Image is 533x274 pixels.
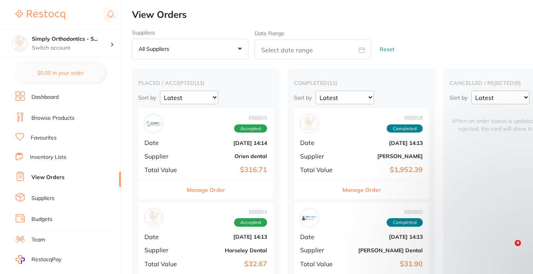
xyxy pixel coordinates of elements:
[300,246,339,253] span: Supplier
[294,94,312,101] p: Sort by
[31,114,75,122] a: Browse Products
[189,140,267,146] b: [DATE] 14:14
[342,181,381,199] button: Manage Order
[189,247,267,253] b: Horseley Dental
[294,79,429,86] h2: completed ( 11 )
[300,166,339,173] span: Total Value
[132,29,248,36] label: Suppliers
[234,218,267,227] span: Accepted
[138,94,156,101] p: Sort by
[144,260,183,267] span: Total Value
[31,93,59,101] a: Dashboard
[132,39,248,60] button: All suppliers
[255,30,285,36] label: Date Range
[302,116,317,131] img: Henry Schein Halas
[146,116,161,131] img: Orien dental
[16,6,65,24] a: Restocq Logo
[234,124,267,133] span: Accepted
[16,255,25,264] img: RestocqPay
[187,181,225,199] button: Manage Order
[144,233,183,240] span: Date
[300,139,339,146] span: Date
[189,260,267,268] b: $32.67
[139,45,172,52] p: All suppliers
[16,10,65,19] img: Restocq Logo
[144,246,183,253] span: Supplier
[300,153,339,160] span: Supplier
[12,36,28,51] img: Simply Orthodontics - Sunbury
[374,85,529,253] iframe: Intercom notifications message
[30,153,66,161] a: Inventory Lists
[144,166,183,173] span: Total Value
[300,260,339,267] span: Total Value
[16,255,61,264] a: RestocqPay
[345,140,423,146] b: [DATE] 14:13
[144,139,183,146] span: Date
[255,40,371,59] input: Select date range
[144,153,183,160] span: Supplier
[189,166,267,174] b: $316.71
[345,166,423,174] b: $1,952.39
[499,240,517,258] iframe: Intercom live chat
[189,153,267,159] b: Orien dental
[345,247,423,253] b: [PERSON_NAME] Dental
[234,209,267,215] span: # 88864
[377,39,397,60] button: Reset
[138,79,273,86] h2: placed / accepted ( 11 )
[31,215,52,223] a: Budgets
[302,210,317,225] img: Erskine Dental
[138,108,273,199] div: Orien dental#88865AcceptedDate[DATE] 14:14SupplierOrien dentalTotal Value$316.71Manage Order
[189,234,267,240] b: [DATE] 14:13
[31,256,61,264] span: RestocqPay
[345,260,423,268] b: $31.90
[16,64,105,82] button: $0.00 in your order
[515,240,521,246] span: 4
[234,115,267,121] span: # 88865
[32,35,110,43] h4: Simply Orthodontics - Sunbury
[132,9,533,20] h2: View Orders
[31,134,57,142] a: Favourites
[31,236,45,244] a: Team
[146,210,161,225] img: Horseley Dental
[32,44,110,52] p: Switch account
[300,233,339,240] span: Date
[31,195,54,202] a: Suppliers
[345,234,423,240] b: [DATE] 14:13
[345,153,423,159] b: [PERSON_NAME]
[31,174,64,181] a: View Orders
